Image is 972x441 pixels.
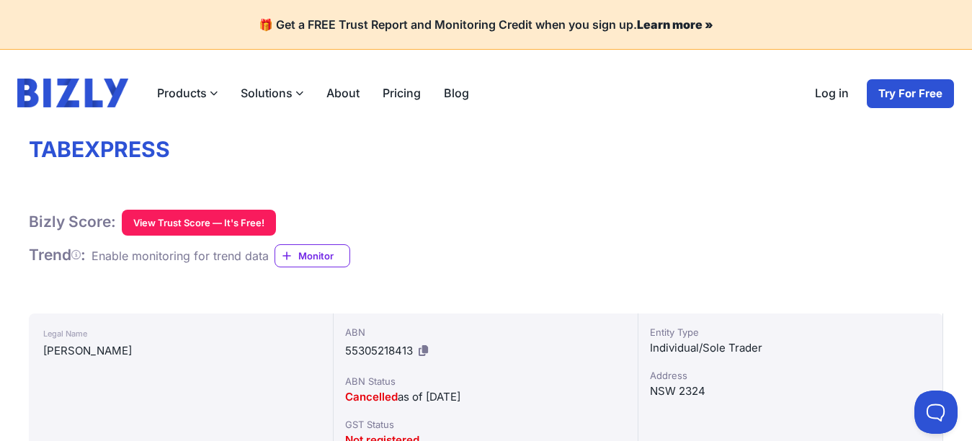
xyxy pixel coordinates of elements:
div: Legal Name [43,325,318,342]
span: Monitor [298,249,349,263]
div: NSW 2324 [650,383,931,400]
div: ABN [345,325,626,339]
a: About [315,79,371,107]
a: Log in [803,79,860,109]
div: Entity Type [650,325,931,339]
div: as of [DATE] [345,388,626,406]
a: Blog [432,79,481,107]
span: Cancelled [345,390,398,404]
span: Trend : [29,246,86,264]
iframe: Toggle Customer Support [914,391,958,434]
div: Enable monitoring for trend data [92,247,269,264]
label: Solutions [229,79,315,107]
img: bizly_logo.svg [17,79,128,107]
button: View Trust Score — It's Free! [122,210,276,236]
h4: 🎁 Get a FREE Trust Report and Monitoring Credit when you sign up. [17,17,955,32]
div: [PERSON_NAME] [43,342,318,360]
a: Try For Free [866,79,955,109]
span: 55305218413 [345,344,413,357]
div: Individual/Sole Trader [650,339,931,357]
div: GST Status [345,417,626,432]
h1: Bizly Score: [29,213,116,231]
div: Address [650,368,931,383]
a: Learn more » [637,17,713,32]
div: ABN Status [345,374,626,388]
label: Products [146,79,229,107]
a: Pricing [371,79,432,107]
a: Monitor [275,244,350,267]
h1: TABEXPRESS [29,136,943,164]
